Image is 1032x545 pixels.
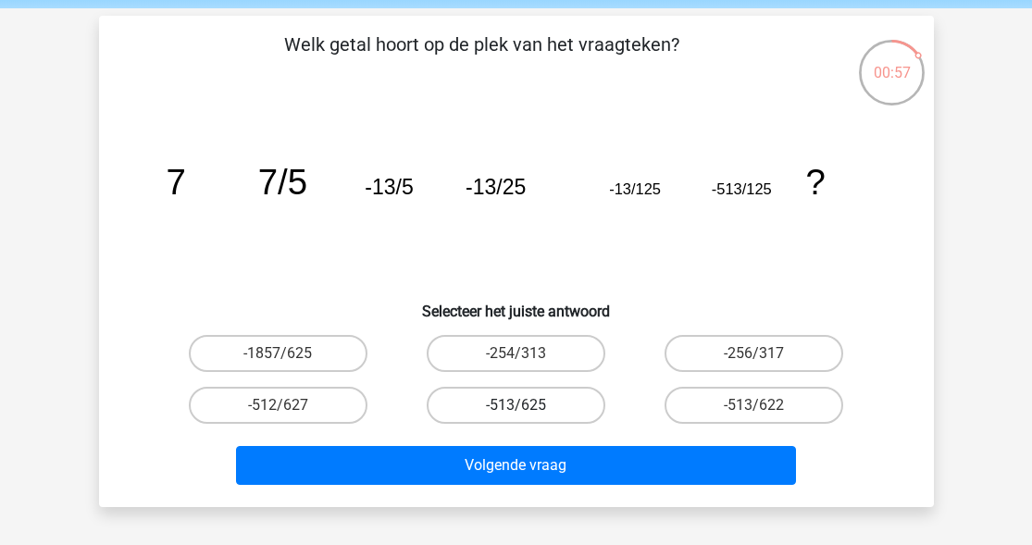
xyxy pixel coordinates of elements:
[189,335,367,372] label: -1857/625
[365,175,413,199] tspan: -13/5
[257,162,306,202] tspan: 7/5
[427,387,605,424] label: -513/625
[665,387,843,424] label: -513/622
[711,180,771,197] tspan: -513/125
[189,387,367,424] label: -512/627
[857,38,926,84] div: 00:57
[466,175,526,199] tspan: -13/25
[665,335,843,372] label: -256/317
[805,162,825,202] tspan: ?
[427,335,605,372] label: -254/313
[129,288,904,320] h6: Selecteer het juiste antwoord
[236,446,796,485] button: Volgende vraag
[129,31,835,86] p: Welk getal hoort op de plek van het vraagteken?
[609,180,661,197] tspan: -13/125
[166,162,185,202] tspan: 7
